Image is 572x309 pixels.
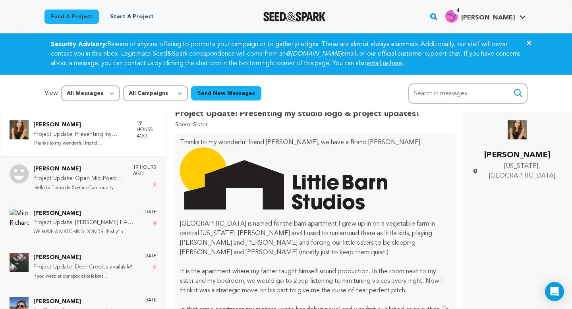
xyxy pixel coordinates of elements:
p: [DATE] [143,209,158,215]
strong: Security Advisory: [51,41,107,48]
input: Search in messages... [408,83,528,104]
p: [GEOGRAPHIC_DATA] is named for the barn apartment I grew up in on a vegetable farm in central [US... [180,219,450,257]
span: 1 [151,182,158,188]
p: 19 hours ago [137,120,157,139]
p: Project Update: [PERSON_NAME] HAS A MATCHING DONOR! [33,218,135,228]
p: Thanks to my wonderful friend [PERSON_NAME]... [33,139,129,148]
a: Start a project [104,10,160,24]
p: Hello La Tierra de Sueños Community... [33,183,125,193]
a: Zainab B.'s Profile [444,8,528,23]
span: 4 [453,7,462,15]
p: [DATE] [143,253,158,259]
p: Project Update: Presenting my studio logo & project updates! [33,130,129,139]
img: Lopez Elyse M. Photo [10,253,29,272]
p: [PERSON_NAME] [33,164,125,174]
em: @[DOMAIN_NAME] [286,51,342,57]
p: If you were at our special celebrat... [33,272,132,281]
p: Thanks to my wonderful friend [PERSON_NAME], we have a Brand [PERSON_NAME]. [180,138,450,147]
p: [PERSON_NAME] [33,253,132,263]
img: Cerridwyn McCaffrey Photo [10,120,29,139]
p: [PERSON_NAME] [33,120,129,130]
span: [US_STATE], [GEOGRAPHIC_DATA] [481,162,562,181]
span: [PERSON_NAME] [461,15,515,21]
span: 2 [151,220,158,226]
a: Seed&Spark Homepage [263,12,326,21]
a: Fund a project [44,10,99,24]
img: Seed&Spark Logo Dark Mode [263,12,326,21]
p: Sperm Sister [175,120,420,130]
span: 1 [151,264,158,270]
p: 19 hours ago [133,164,158,177]
span: Zainab B.'s Profile [444,8,528,25]
div: Open Intercom Messenger [545,282,564,301]
img: Katherine Bahena-Benitez Photo [10,164,29,183]
p: Project Update: Presenting my studio logo & project updates! [175,108,420,120]
div: Zainab B.'s Profile [445,10,515,23]
p: [DATE] [143,297,158,303]
p: Project Update: Deer Credits available! [33,263,132,272]
p: 19 hours ago [428,98,455,130]
p: It is the apartment where my father taught himself sound production. In the room next to my siste... [180,267,450,295]
p: View [44,89,58,98]
a: email us here [367,60,402,67]
p: [PERSON_NAME] [33,209,135,218]
p: [PERSON_NAME] [33,297,135,307]
img: 1755645518-image1.png [180,147,387,210]
p: WE HAVE A MATCHING DONOR!!'Fishy' h... [33,228,135,237]
img: Milo Richards Photo [10,209,29,228]
img: b8ed615b153ca0e6.png [445,10,458,23]
button: Send New Messages [191,86,261,100]
p: [PERSON_NAME] [472,149,562,162]
div: Beware of anyone offering to promote your campaign or to gather pledges. These are almost always ... [41,40,531,68]
img: Cerridwyn McCaffrey Photo [508,120,527,139]
p: Project Update: Open Mic: Poetry Beyond Borders [33,174,125,183]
